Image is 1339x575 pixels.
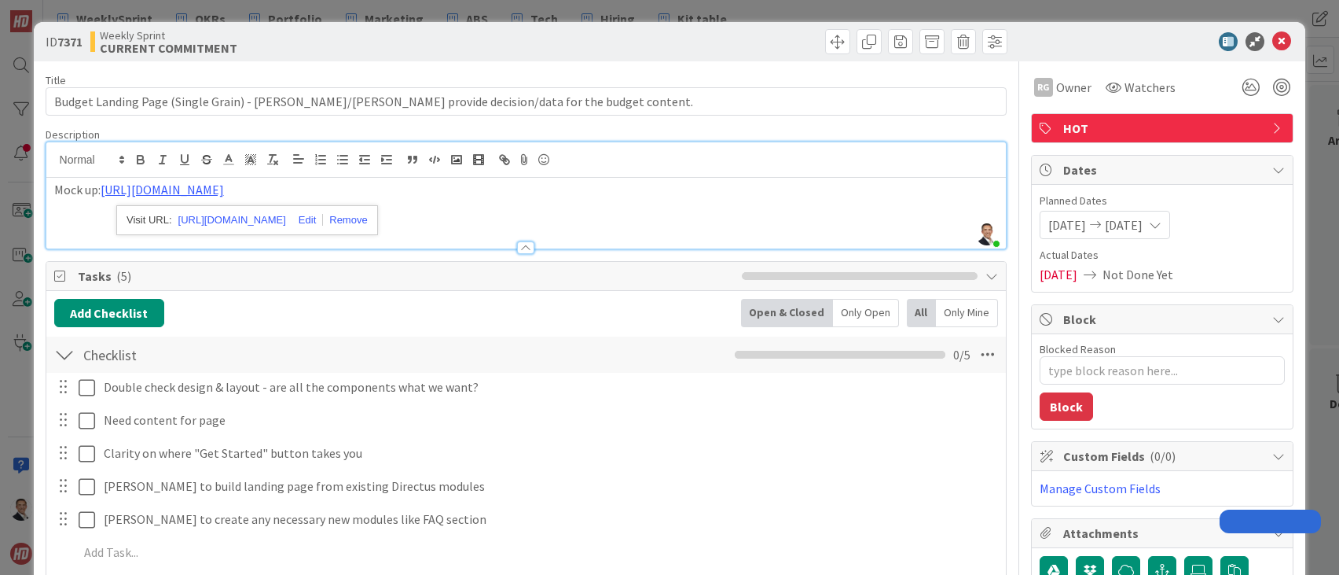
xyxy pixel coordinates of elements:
[104,510,995,529] p: [PERSON_NAME] to create any necessary new modules like FAQ section
[936,299,998,327] div: Only Mine
[178,210,286,230] a: [URL][DOMAIN_NAME]
[116,268,131,284] span: ( 5 )
[1040,265,1077,284] span: [DATE]
[46,73,66,87] label: Title
[1040,481,1161,496] a: Manage Custom Fields
[976,223,998,245] img: UCWZD98YtWJuY0ewth2JkLzM7ZIabXpM.png
[101,182,224,197] a: [URL][DOMAIN_NAME]
[104,411,995,429] p: Need content for page
[104,444,995,463] p: Clarity on where "Get Started" button takes you
[1105,216,1143,234] span: [DATE]
[78,267,735,286] span: Tasks
[1063,310,1264,329] span: Block
[1040,393,1093,421] button: Block
[1063,160,1264,179] span: Dates
[104,378,995,396] p: Double check design & layout - are all the components what we want?
[1056,78,1091,97] span: Owner
[100,42,237,54] b: CURRENT COMMITMENT
[833,299,899,327] div: Only Open
[953,345,970,364] span: 0 / 5
[1150,448,1176,464] span: ( 0/0 )
[54,181,999,199] p: Mock up:
[46,87,1007,116] input: type card name here...
[1063,447,1264,466] span: Custom Fields
[1102,265,1173,284] span: Not Done Yet
[78,341,431,369] input: Add Checklist...
[104,477,995,496] p: [PERSON_NAME] to build landing page from existing Directus modules
[1040,193,1285,209] span: Planned Dates
[1063,119,1264,138] span: HOT
[57,34,83,50] b: 7371
[907,299,936,327] div: All
[54,299,164,327] button: Add Checklist
[100,29,237,42] span: Weekly Sprint
[1040,342,1116,356] label: Blocked Reason
[1063,524,1264,543] span: Attachments
[1124,78,1176,97] span: Watchers
[1048,216,1086,234] span: [DATE]
[46,127,100,142] span: Description
[741,299,833,327] div: Open & Closed
[1034,78,1053,97] div: RG
[46,32,83,51] span: ID
[1040,247,1285,264] span: Actual Dates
